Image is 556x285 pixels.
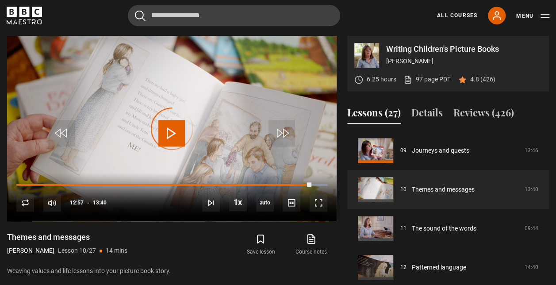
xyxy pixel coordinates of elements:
div: Progress Bar [16,184,327,186]
button: Lessons (27) [347,105,401,124]
p: 4.8 (426) [470,75,495,84]
p: Weaving values and life lessons into your picture book story. [7,266,337,276]
button: Mute [43,194,61,212]
span: 13:40 [93,195,107,211]
p: 14 mins [106,246,127,255]
button: Fullscreen [310,194,327,212]
span: - [87,200,89,206]
input: Search [128,5,340,26]
button: Replay [16,194,34,212]
svg: BBC Maestro [7,7,42,24]
span: 12:57 [70,195,84,211]
a: All Courses [437,12,477,19]
button: Captions [283,194,300,212]
p: 6.25 hours [367,75,396,84]
p: Writing Children's Picture Books [386,45,542,53]
a: Patterned language [412,263,466,272]
button: Playback Rate [229,193,247,211]
a: Themes and messages [412,185,475,194]
button: Details [411,105,443,124]
button: Submit the search query [135,10,146,21]
span: auto [256,194,274,212]
div: Current quality: 720p [256,194,274,212]
a: Journeys and quests [412,146,469,155]
h1: Themes and messages [7,232,127,243]
video-js: Video Player [7,36,337,221]
p: [PERSON_NAME] [386,57,542,66]
button: Toggle navigation [516,12,549,20]
button: Reviews (426) [453,105,514,124]
a: 97 page PDF [403,75,451,84]
p: [PERSON_NAME] [7,246,54,255]
button: Save lesson [235,232,286,258]
button: Next Lesson [202,194,220,212]
a: The sound of the words [412,224,476,233]
a: Course notes [286,232,337,258]
p: Lesson 10/27 [58,246,96,255]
